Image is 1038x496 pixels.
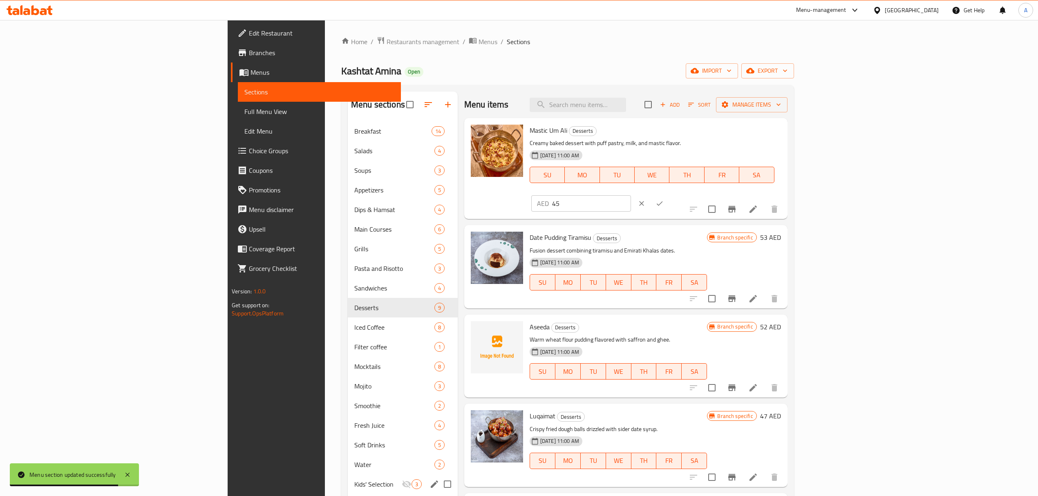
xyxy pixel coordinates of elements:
button: SA [682,363,707,380]
span: TU [584,455,603,467]
span: Aseeda [530,321,550,333]
button: SU [530,167,565,183]
span: Coupons [249,165,394,175]
button: TU [581,274,606,290]
div: items [434,146,445,156]
a: Branches [231,43,401,63]
span: Soups [354,165,434,175]
span: Water [354,460,434,469]
span: 5 [435,441,444,449]
div: Breakfast14 [348,121,458,141]
div: Appetizers5 [348,180,458,200]
span: 4 [435,422,444,429]
span: FR [660,455,678,467]
button: TH [669,167,704,183]
div: Menu section updated successfully [29,470,116,479]
span: MO [559,366,577,378]
div: items [434,224,445,234]
span: Desserts [557,412,584,422]
button: export [741,63,794,78]
span: Menu disclaimer [249,205,394,214]
svg: Inactive section [402,479,412,489]
span: Choice Groups [249,146,394,156]
button: edit [428,478,441,490]
span: Soft Drinks [354,440,434,450]
nav: breadcrumb [341,36,794,47]
div: Salads4 [348,141,458,161]
div: items [434,303,445,313]
div: Sandwiches4 [348,278,458,298]
button: SU [530,363,555,380]
div: items [434,401,445,411]
span: Kashtat Amina [341,62,401,80]
span: Smoothie [354,401,434,411]
a: Promotions [231,180,401,200]
a: Coverage Report [231,239,401,259]
span: Desserts [552,323,579,332]
span: Select to update [703,469,720,486]
span: WE [638,169,666,181]
span: 3 [435,167,444,174]
span: Breakfast [354,126,432,136]
a: Sections [238,82,401,102]
div: Main Courses6 [348,219,458,239]
span: export [748,66,787,76]
span: SU [533,277,552,288]
a: Edit Menu [238,121,401,141]
span: [DATE] 11:00 AM [537,259,582,266]
div: Dips & Hamsat4 [348,200,458,219]
button: SA [682,453,707,469]
span: 3 [412,480,421,488]
span: MO [568,169,596,181]
li: / [463,37,465,47]
span: Add [659,100,681,109]
span: Dips & Hamsat [354,205,434,214]
span: Fresh Juice [354,420,434,430]
span: Menus [251,67,394,77]
span: 5 [435,245,444,253]
span: Mocktails [354,362,434,371]
span: Pasta and Risotto [354,264,434,273]
div: Iced Coffee8 [348,317,458,337]
span: SA [685,277,704,288]
button: WE [635,167,669,183]
span: Manage items [723,100,781,110]
div: Fresh Juice4 [348,416,458,435]
span: Mastic Um Ali [530,124,567,136]
button: TU [600,167,635,183]
span: Main Courses [354,224,434,234]
a: Edit menu item [748,383,758,393]
span: FR [660,277,678,288]
p: Crispy fried dough balls drizzled with sider date syrup. [530,424,707,434]
span: Branch specific [714,323,756,331]
a: Support.OpsPlatform [232,308,284,319]
div: Grills5 [348,239,458,259]
span: FR [660,366,678,378]
button: TH [631,363,657,380]
div: Desserts [593,233,621,243]
span: WE [609,366,628,378]
button: TH [631,453,657,469]
button: FR [656,274,682,290]
span: Add item [657,98,683,111]
span: 8 [435,324,444,331]
span: SA [743,169,771,181]
span: WE [609,455,628,467]
div: Desserts [569,126,597,136]
a: Menu disclaimer [231,200,401,219]
div: items [434,322,445,332]
span: 4 [435,206,444,214]
button: SA [739,167,774,183]
div: items [434,362,445,371]
span: Version: [232,286,252,297]
button: Branch-specific-item [722,378,742,398]
span: Edit Menu [244,126,394,136]
div: Pasta and Risotto3 [348,259,458,278]
div: Menu-management [796,5,846,15]
button: TH [631,274,657,290]
h6: 53 AED [760,232,781,243]
button: delete [765,467,784,487]
div: items [434,381,445,391]
span: TH [635,277,653,288]
input: Please enter price [552,195,631,212]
